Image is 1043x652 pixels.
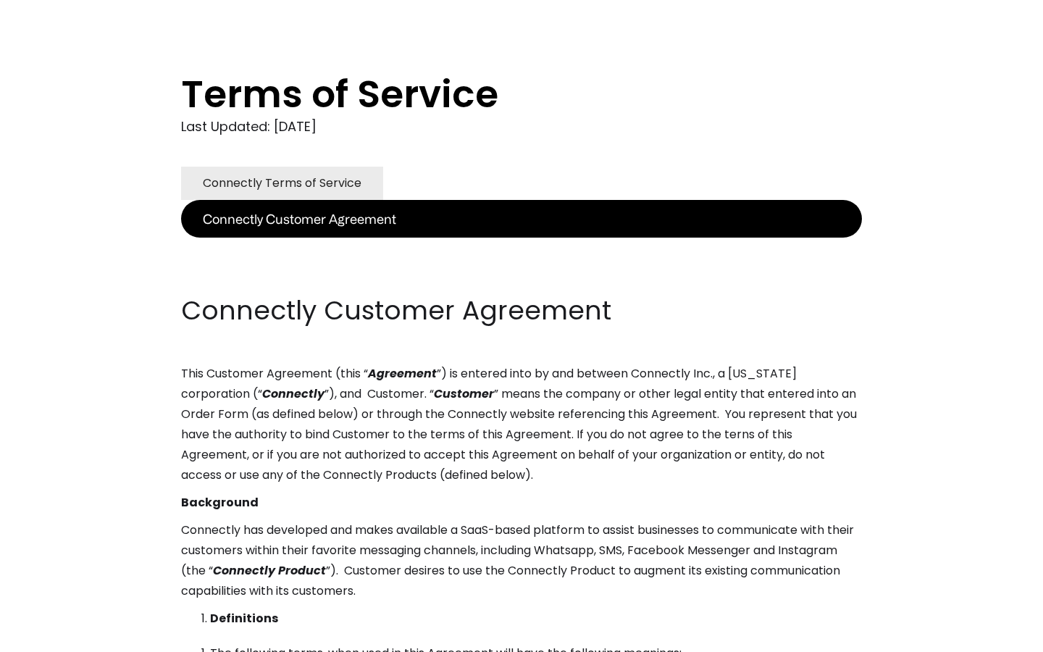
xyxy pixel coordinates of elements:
[203,173,361,193] div: Connectly Terms of Service
[181,72,804,116] h1: Terms of Service
[210,610,278,627] strong: Definitions
[181,116,862,138] div: Last Updated: [DATE]
[181,364,862,485] p: This Customer Agreement (this “ ”) is entered into by and between Connectly Inc., a [US_STATE] co...
[14,625,87,647] aside: Language selected: English
[203,209,396,229] div: Connectly Customer Agreement
[29,627,87,647] ul: Language list
[434,385,494,402] em: Customer
[262,385,324,402] em: Connectly
[181,520,862,601] p: Connectly has developed and makes available a SaaS-based platform to assist businesses to communi...
[181,238,862,258] p: ‍
[181,265,862,285] p: ‍
[181,494,259,511] strong: Background
[181,293,862,329] h2: Connectly Customer Agreement
[368,365,437,382] em: Agreement
[213,562,326,579] em: Connectly Product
